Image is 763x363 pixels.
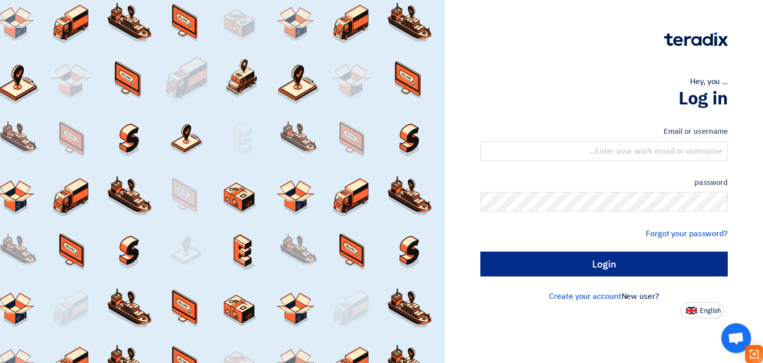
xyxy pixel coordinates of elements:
[646,228,728,240] a: Forgot your password?
[690,76,728,88] font: Hey, you ...
[664,126,728,137] font: Email or username
[549,290,621,302] a: Create your account
[680,302,724,318] button: English
[621,290,659,302] font: New user?
[480,252,728,276] input: Login
[480,141,728,161] input: Enter your work email or username...
[700,306,721,315] font: English
[664,32,728,46] img: Teradix logo
[686,307,697,314] img: en-US.png
[721,323,751,353] div: Open chat
[679,85,728,112] font: Log in
[694,177,728,188] font: password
